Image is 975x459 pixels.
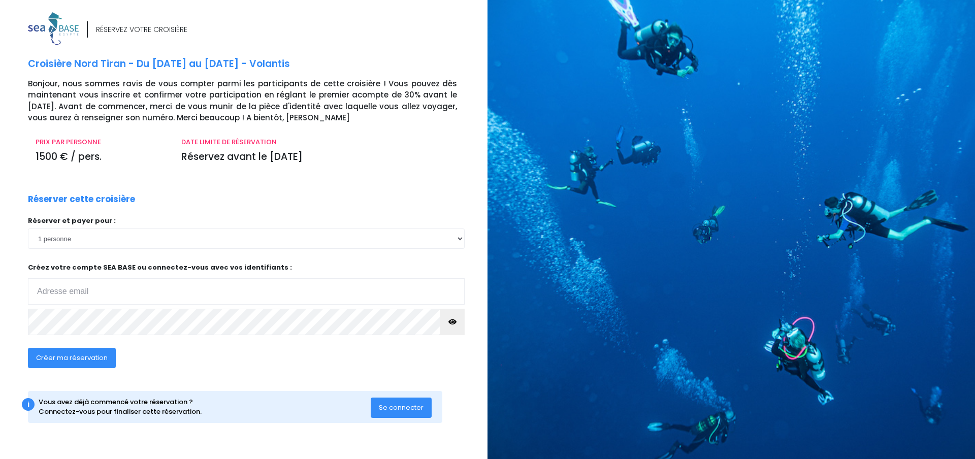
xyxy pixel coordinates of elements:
[181,150,457,165] p: Réservez avant le [DATE]
[22,398,35,411] div: i
[379,403,424,412] span: Se connecter
[36,353,108,363] span: Créer ma réservation
[28,216,465,226] p: Réserver et payer pour :
[181,137,457,147] p: DATE LIMITE DE RÉSERVATION
[28,263,465,305] p: Créez votre compte SEA BASE ou connectez-vous avec vos identifiants :
[39,397,371,417] div: Vous avez déjà commencé votre réservation ? Connectez-vous pour finaliser cette réservation.
[28,78,480,124] p: Bonjour, nous sommes ravis de vous compter parmi les participants de cette croisière ! Vous pouve...
[28,12,79,45] img: logo_color1.png
[371,403,432,411] a: Se connecter
[36,150,166,165] p: 1500 € / pers.
[28,57,480,72] p: Croisière Nord Tiran - Du [DATE] au [DATE] - Volantis
[36,137,166,147] p: PRIX PAR PERSONNE
[371,398,432,418] button: Se connecter
[28,193,135,206] p: Réserver cette croisière
[96,24,187,35] div: RÉSERVEZ VOTRE CROISIÈRE
[28,278,465,305] input: Adresse email
[28,348,116,368] button: Créer ma réservation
